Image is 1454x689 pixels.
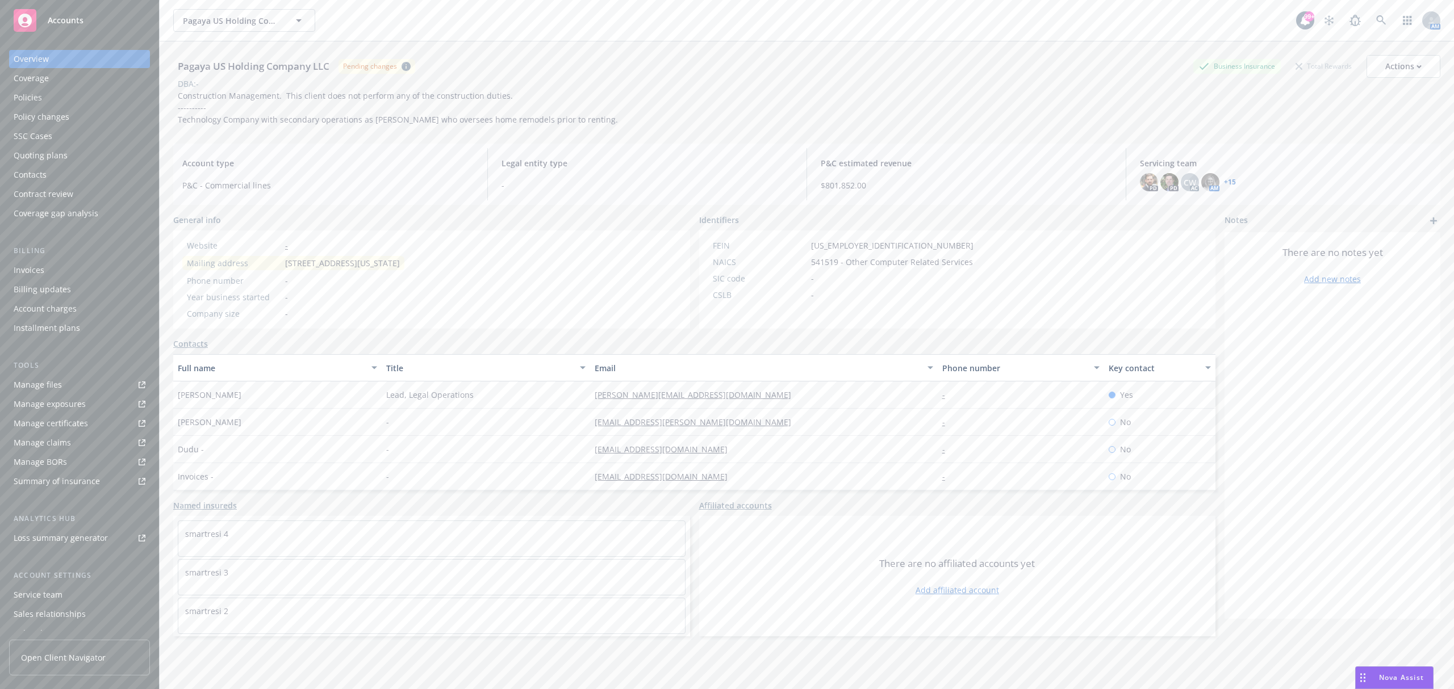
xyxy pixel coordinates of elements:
a: [EMAIL_ADDRESS][DOMAIN_NAME] [595,471,737,482]
a: Manage exposures [9,395,150,413]
span: 541519 - Other Computer Related Services [811,256,973,268]
span: - [811,289,814,301]
div: Phone number [942,362,1088,374]
a: Accounts [9,5,150,36]
div: 99+ [1304,11,1314,22]
div: Actions [1385,56,1422,77]
span: There are no affiliated accounts yet [879,557,1035,570]
div: CSLB [713,289,807,301]
a: Report a Bug [1344,9,1367,32]
div: Manage claims [14,434,71,452]
a: Search [1370,9,1393,32]
div: Analytics hub [9,513,150,524]
a: SSC Cases [9,127,150,145]
div: Billing updates [14,280,71,299]
div: Related accounts [14,624,79,642]
span: Servicing team [1140,157,1431,169]
div: Invoices [14,261,44,279]
div: SIC code [713,272,807,284]
a: Manage certificates [9,414,150,432]
span: Open Client Navigator [21,652,106,663]
a: Billing updates [9,280,150,299]
div: Email [595,362,921,374]
a: - [942,471,954,482]
span: P&C - Commercial lines [182,179,474,191]
span: Legal entity type [502,157,793,169]
div: Service team [14,586,62,604]
div: Contacts [14,166,47,184]
a: Overview [9,50,150,68]
a: Related accounts [9,624,150,642]
span: - [285,275,288,287]
a: smartresi 2 [185,606,228,616]
div: Coverage [14,69,49,87]
a: Account charges [9,300,150,318]
span: Pending changes [339,59,415,73]
div: Full name [178,362,365,374]
span: Lead, Legal Operations [386,389,474,401]
div: Account settings [9,570,150,581]
button: Full name [173,354,382,381]
div: Phone number [187,275,281,287]
a: smartresi 4 [185,528,228,539]
span: - [285,291,288,303]
span: Nova Assist [1379,673,1424,682]
span: No [1120,470,1131,482]
a: - [285,240,288,251]
img: photo [1140,173,1158,191]
div: Manage BORs [14,453,67,471]
span: Notes [1225,214,1248,228]
div: Installment plans [14,319,80,337]
div: Tools [9,360,150,371]
div: Key contact [1109,362,1198,374]
a: Coverage gap analysis [9,204,150,222]
span: $801,852.00 [821,179,1112,191]
span: - [386,416,389,428]
div: Policy changes [14,108,69,126]
button: Actions [1367,55,1440,78]
a: Service team [9,586,150,604]
span: There are no notes yet [1282,246,1383,259]
span: - [811,272,814,284]
span: No [1120,443,1131,455]
button: Phone number [938,354,1105,381]
a: [PERSON_NAME][EMAIL_ADDRESS][DOMAIN_NAME] [595,389,800,400]
a: Coverage [9,69,150,87]
span: Invoices - [178,470,214,482]
a: add [1427,214,1440,228]
a: Loss summary generator [9,529,150,547]
div: Manage exposures [14,395,86,413]
span: - [386,443,389,455]
span: P&C estimated revenue [821,157,1112,169]
div: Overview [14,50,49,68]
a: Contract review [9,185,150,203]
span: CW [1184,177,1196,188]
a: Quoting plans [9,146,150,165]
a: Invoices [9,261,150,279]
a: Stop snowing [1318,9,1340,32]
a: Named insureds [173,499,237,511]
div: Drag to move [1356,667,1370,688]
img: photo [1201,173,1219,191]
div: Manage certificates [14,414,88,432]
button: Email [590,354,938,381]
a: +15 [1224,179,1236,186]
div: Sales relationships [14,605,86,623]
a: - [942,389,954,400]
a: Manage files [9,376,150,394]
span: - [386,470,389,482]
span: [PERSON_NAME] [178,416,241,428]
div: Manage files [14,376,62,394]
a: Manage claims [9,434,150,452]
span: Yes [1120,389,1133,401]
a: Contacts [173,338,208,350]
span: - [285,308,288,320]
a: - [942,417,954,427]
a: Add new notes [1304,273,1361,285]
span: - [502,179,793,191]
a: Manage BORs [9,453,150,471]
div: Pending changes [343,61,397,71]
div: Website [187,240,281,251]
span: [STREET_ADDRESS][US_STATE] [285,257,400,269]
